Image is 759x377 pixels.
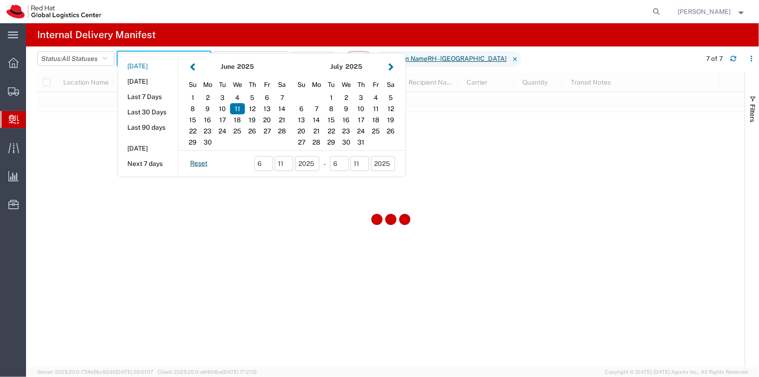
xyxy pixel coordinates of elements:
div: 4 [230,92,245,103]
div: 17 [215,114,230,126]
div: 5 [383,92,398,103]
input: mm [330,156,349,171]
div: 13 [294,114,309,126]
div: 30 [200,137,215,148]
div: 11 [369,103,383,114]
div: 9 [339,103,354,114]
strong: June [221,63,235,70]
h4: Internal Delivery Manifest [37,23,156,46]
div: Tuesday [215,78,230,92]
div: 19 [245,114,260,126]
div: Wednesday [339,78,354,92]
div: Thursday [245,78,260,92]
div: 24 [354,126,369,137]
button: [DATE] [118,141,178,156]
div: 14 [275,103,290,114]
div: Friday [260,78,275,92]
div: 12 [245,103,260,114]
input: dd [275,156,293,171]
div: 15 [324,114,339,126]
div: 9 [200,103,215,114]
img: logo [7,5,101,19]
div: 18 [230,114,245,126]
div: 4 [369,92,383,103]
div: 7 [275,92,290,103]
div: 11 [230,103,245,114]
div: 6 [260,92,275,103]
div: 27 [294,137,309,148]
span: [DATE] 09:51:07 [116,369,153,375]
div: Tuesday [324,78,339,92]
div: 7 [309,103,324,114]
span: Sally Chua [678,7,731,17]
div: 30 [339,137,354,148]
div: 19 [383,114,398,126]
div: 21 [309,126,324,137]
span: Client: 2025.20.0-e640dba [158,369,257,375]
div: Monday [200,78,215,92]
div: 2 [339,92,354,103]
div: 8 [185,103,200,114]
div: 2 [200,92,215,103]
div: 16 [200,114,215,126]
div: 12 [383,103,398,114]
div: 25 [230,126,245,137]
button: Last 7 Days [118,90,178,104]
div: 26 [245,126,260,137]
div: 23 [339,126,354,137]
button: Status:All Statuses [37,51,114,66]
button: Next 7 days [118,157,178,171]
div: 20 [260,114,275,126]
div: 27 [260,126,275,137]
div: Saturday [275,78,290,92]
div: Sunday [185,78,200,92]
span: Copyright © [DATE]-[DATE] Agistix Inc., All Rights Reserved [605,368,748,376]
div: 28 [275,126,290,137]
input: mm [254,156,273,171]
div: 18 [369,114,383,126]
div: 10 [215,103,230,114]
span: Filters [749,104,756,122]
div: 26 [383,126,398,137]
div: 23 [200,126,215,137]
span: - [323,159,326,169]
div: Monday [309,78,324,92]
button: [DATE] [118,59,178,73]
button: Saved filters [214,51,288,66]
div: Thursday [354,78,369,92]
div: 31 [354,137,369,148]
span: Server: 2025.20.0-734e5bc92d9 [37,369,153,375]
div: 22 [185,126,200,137]
div: 6 [294,103,309,114]
div: 5 [245,92,260,103]
div: 20 [294,126,309,137]
div: 22 [324,126,339,137]
div: 17 [354,114,369,126]
button: Last 30 Days [118,105,178,119]
strong: July [330,63,343,70]
span: Location Name RH - Singapore [376,52,510,66]
input: yyyy [371,156,395,171]
div: 21 [275,114,290,126]
div: 29 [185,137,200,148]
span: All Statuses [62,55,98,62]
div: 1 [324,92,339,103]
div: 24 [215,126,230,137]
input: yyyy [295,156,319,171]
div: 3 [215,92,230,103]
div: Sunday [294,78,309,92]
button: [PERSON_NAME] [678,6,746,17]
button: Filters [291,51,335,66]
div: 13 [260,103,275,114]
div: 1 [185,92,200,103]
div: 3 [354,92,369,103]
span: 2025 [238,63,254,70]
button: Last 90 days [118,120,178,135]
span: 2025 [345,63,362,70]
div: 29 [324,137,339,148]
button: Reset [345,51,372,66]
button: [DATE] [118,74,178,89]
div: 8 [324,103,339,114]
div: 15 [185,114,200,126]
div: Saturday [383,78,398,92]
